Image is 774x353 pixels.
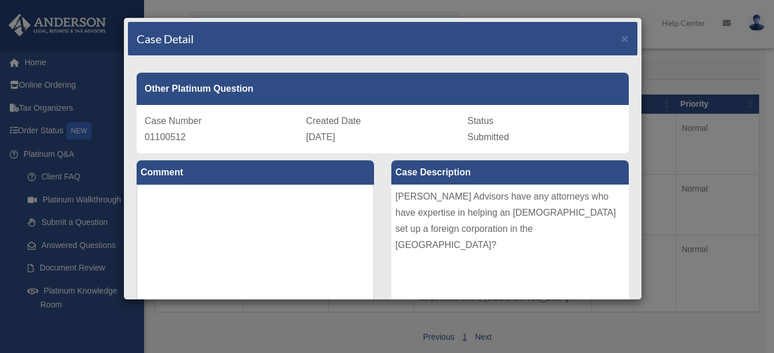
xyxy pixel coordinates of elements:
span: Case Number [145,116,202,126]
h4: Case Detail [137,31,194,47]
span: [DATE] [306,132,335,142]
span: Submitted [467,132,509,142]
span: Status [467,116,493,126]
span: Created Date [306,116,361,126]
button: Close [621,32,629,44]
span: 01100512 [145,132,186,142]
label: Comment [137,160,374,185]
div: Other Platinum Question [137,73,629,105]
span: × [621,32,629,45]
label: Case Description [391,160,629,185]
